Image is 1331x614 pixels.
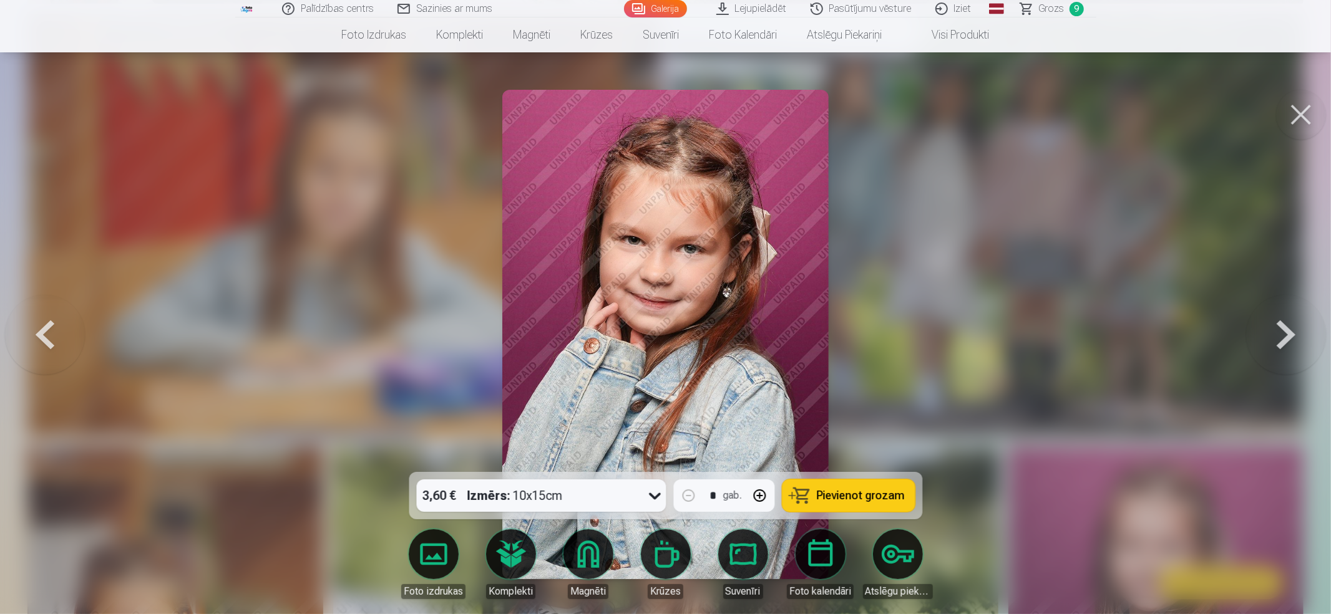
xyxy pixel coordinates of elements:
a: Foto kalendāri [695,17,792,52]
div: Magnēti [568,584,608,599]
a: Foto izdrukas [327,17,422,52]
span: Pievienot grozam [817,490,905,501]
a: Atslēgu piekariņi [792,17,897,52]
a: Magnēti [553,529,623,599]
span: 9 [1070,2,1084,16]
img: /fa1 [240,5,254,12]
a: Komplekti [476,529,546,599]
div: 10x15cm [467,479,563,512]
a: Komplekti [422,17,499,52]
a: Foto kalendāri [786,529,856,599]
div: Foto kalendāri [787,584,854,599]
div: Foto izdrukas [401,584,466,599]
a: Atslēgu piekariņi [863,529,933,599]
a: Krūzes [566,17,628,52]
strong: Izmērs : [467,487,510,504]
div: Suvenīri [723,584,763,599]
a: Suvenīri [708,529,778,599]
a: Krūzes [631,529,701,599]
a: Magnēti [499,17,566,52]
a: Foto izdrukas [399,529,469,599]
span: Grozs [1039,1,1065,16]
a: Suvenīri [628,17,695,52]
a: Visi produkti [897,17,1005,52]
div: Komplekti [486,584,535,599]
button: Pievienot grozam [782,479,915,512]
div: Krūzes [648,584,683,599]
div: 3,60 € [416,479,462,512]
div: gab. [723,488,742,503]
div: Atslēgu piekariņi [863,584,933,599]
